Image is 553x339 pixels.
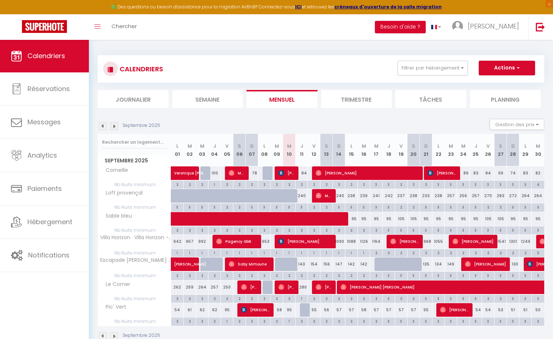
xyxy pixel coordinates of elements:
div: 3 [420,203,432,210]
span: [PERSON_NAME] [241,280,257,294]
th: 02 [184,134,196,166]
div: 3 [184,203,196,210]
div: 1 [308,249,320,256]
li: Tâches [395,90,466,108]
div: 3 [345,203,357,210]
div: 147 [333,257,345,271]
p: Septembre 2025 [123,122,160,129]
abbr: L [176,143,178,150]
div: 238 [345,189,358,203]
div: 3 [532,249,544,256]
div: 242 [383,189,395,203]
abbr: M [287,143,291,150]
div: 3 [457,203,469,210]
div: 2 [184,181,196,188]
div: 2 [345,226,357,233]
div: 2 [308,226,320,233]
div: 82 [532,166,544,180]
h3: CALENDRIERS [118,61,163,77]
div: 1 [196,249,208,256]
span: Pagency GbR [216,234,257,248]
div: 256 [457,189,470,203]
div: 3 [470,226,482,233]
span: Sable bleu [99,212,134,220]
div: 1 [171,249,183,256]
div: 238 [432,189,445,203]
div: 3 [494,226,507,233]
th: 27 [494,134,507,166]
div: 957 [184,235,196,248]
div: 3 [482,181,494,188]
span: Margaux Ptv [229,166,245,180]
th: 24 [457,134,470,166]
div: 2 [395,249,407,256]
div: 3 [532,226,544,233]
span: Corneille [99,166,130,174]
div: 2 [457,249,469,256]
div: 942 [171,235,184,248]
span: [PERSON_NAME] [468,22,519,31]
div: 3 [445,226,457,233]
th: 16 [358,134,370,166]
th: 20 [407,134,420,166]
div: 3 [432,203,444,210]
div: 84 [296,166,308,180]
span: [PERSON_NAME] [278,234,332,248]
div: 3 [370,181,382,188]
div: 2 [246,226,258,233]
div: 2 [233,181,245,188]
th: 25 [470,134,482,166]
div: 2 [482,249,494,256]
div: 2 [196,226,208,233]
th: 03 [196,134,208,166]
th: 08 [258,134,271,166]
div: 2 [482,203,494,210]
span: [PERSON_NAME] [278,166,295,180]
div: 3 [383,181,395,188]
div: 240 [296,189,308,203]
span: Veronique [PERSON_NAME] [174,162,208,176]
div: 134 [432,257,445,271]
div: 95 [507,212,519,226]
div: 1 [320,249,332,256]
span: [PERSON_NAME] [452,234,494,248]
div: 143 [296,257,308,271]
button: Filtrer par hébergement [398,61,468,75]
div: 1 [208,249,221,256]
div: 264 [519,189,532,203]
span: [PERSON_NAME] [278,280,295,294]
div: 1 [358,249,370,256]
div: 84 [482,166,494,180]
span: Septembre 2025 [98,155,171,166]
div: 3 [271,203,283,210]
span: [PERSON_NAME] [316,280,332,294]
th: 10 [283,134,296,166]
abbr: D [511,143,515,150]
th: 14 [333,134,345,166]
span: Nb Nuits minimum [98,181,171,189]
span: Calendriers [27,51,65,60]
div: 2 [171,226,183,233]
div: 95 [445,212,457,226]
th: 12 [308,134,320,166]
span: [PERSON_NAME] [316,166,419,180]
span: Nb Nuits minimum [98,249,171,257]
div: 1301 [507,235,519,248]
th: 26 [482,134,494,166]
div: 2 [221,203,233,210]
th: 05 [221,134,233,166]
abbr: V [399,143,403,150]
div: 95 [532,212,544,226]
div: 1541 [494,235,507,248]
div: 2 [196,181,208,188]
abbr: V [486,143,490,150]
div: 2 [296,226,308,233]
span: Villa Horizon · Villa Horizon - Luxury - Panoramic Sea view - Calm [99,235,172,240]
div: 3 [445,203,457,210]
span: Paiements [27,184,62,193]
abbr: M [275,143,279,150]
div: 2 [320,181,332,188]
div: 2 [370,249,382,256]
div: 99 [494,166,507,180]
abbr: M [188,143,192,150]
